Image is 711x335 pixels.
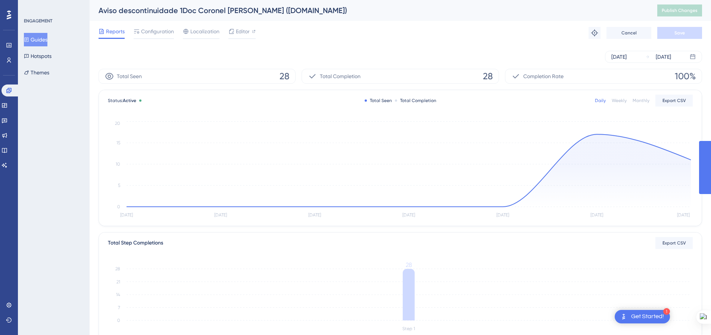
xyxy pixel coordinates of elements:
[116,292,120,297] tspan: 14
[141,27,174,36] span: Configuration
[365,98,392,104] div: Total Seen
[657,4,702,16] button: Publish Changes
[280,70,289,82] span: 28
[662,98,686,104] span: Export CSV
[662,240,686,246] span: Export CSV
[656,52,671,61] div: [DATE]
[595,98,606,104] div: Daily
[117,318,120,323] tspan: 0
[680,305,702,328] iframe: UserGuiding AI Assistant Launcher
[406,261,412,268] tspan: 28
[674,30,685,36] span: Save
[662,7,698,13] span: Publish Changes
[116,140,120,145] tspan: 15
[24,66,49,79] button: Themes
[120,212,133,218] tspan: [DATE]
[117,204,120,209] tspan: 0
[615,310,670,323] div: Open Get Started! checklist, remaining modules: 1
[116,279,120,285] tspan: 21
[612,98,627,104] div: Weekly
[24,49,52,63] button: Hotspots
[115,121,120,126] tspan: 20
[214,212,227,218] tspan: [DATE]
[496,212,509,218] tspan: [DATE]
[118,305,120,310] tspan: 7
[590,212,603,218] tspan: [DATE]
[631,313,664,321] div: Get Started!
[677,212,690,218] tspan: [DATE]
[663,308,670,315] div: 1
[395,98,436,104] div: Total Completion
[116,162,120,167] tspan: 10
[108,239,163,248] div: Total Step Completions
[308,212,321,218] tspan: [DATE]
[402,212,415,218] tspan: [DATE]
[115,266,120,271] tspan: 28
[24,18,52,24] div: ENGAGEMENT
[633,98,649,104] div: Monthly
[606,27,651,39] button: Cancel
[675,70,696,82] span: 100%
[655,237,693,249] button: Export CSV
[655,95,693,107] button: Export CSV
[106,27,125,36] span: Reports
[402,326,415,331] tspan: Step 1
[99,5,639,16] div: Aviso descontinuidade 1Doc Coronel [PERSON_NAME] ([DOMAIN_NAME])
[611,52,627,61] div: [DATE]
[621,30,637,36] span: Cancel
[320,72,361,81] span: Total Completion
[24,33,47,46] button: Guides
[190,27,219,36] span: Localization
[117,72,142,81] span: Total Seen
[523,72,564,81] span: Completion Rate
[619,312,628,321] img: launcher-image-alternative-text
[236,27,250,36] span: Editor
[118,183,120,188] tspan: 5
[657,27,702,39] button: Save
[123,98,136,103] span: Active
[483,70,493,82] span: 28
[108,98,136,104] span: Status:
